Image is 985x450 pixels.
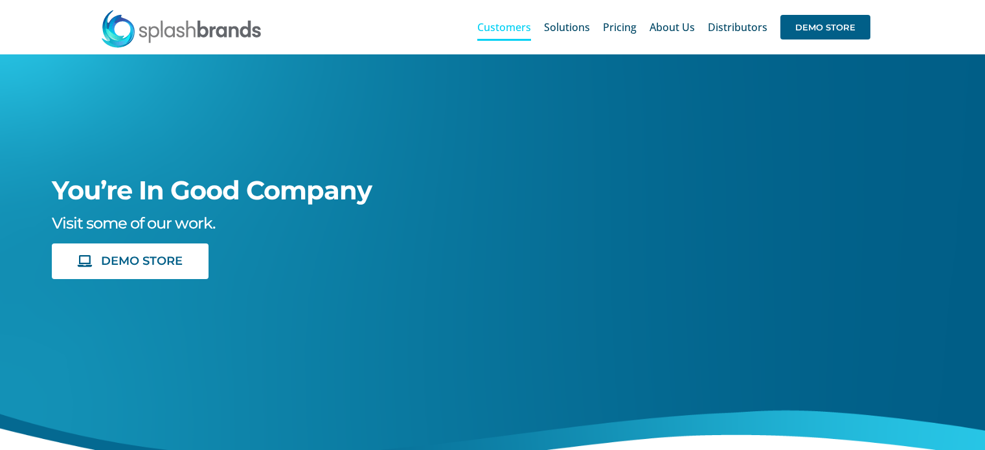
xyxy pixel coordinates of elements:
[477,6,870,48] nav: Main Menu
[780,6,870,48] a: DEMO STORE
[52,214,215,232] span: Visit some of our work.
[708,6,767,48] a: Distributors
[811,290,925,308] img: Revlon
[780,15,870,39] span: DEMO STORE
[544,22,590,32] span: Solutions
[465,293,588,306] img: Livestrong Store
[644,141,751,164] img: Arrow Store
[811,126,925,141] a: enhabit-stacked-white
[603,6,637,48] a: Pricing
[477,6,531,48] a: Customers
[603,22,637,32] span: Pricing
[640,206,754,251] img: Carrier Brand Store
[52,243,209,279] a: DEMO STORE
[650,22,695,32] span: About Us
[811,204,925,252] img: Enhabit Gear Store
[101,254,183,268] span: DEMO STORE
[640,204,754,218] a: carrier-1B
[465,291,588,305] a: livestrong-5E-website
[644,139,751,153] a: arrow-white
[477,22,531,32] span: Customers
[100,9,262,48] img: SplashBrands.com Logo
[811,202,925,216] a: enhabit-stacked-white
[470,127,583,177] img: Piper Pilot Ship
[470,125,583,139] a: piper-White
[52,174,372,206] span: You’re In Good Company
[811,288,925,302] a: revlon-flat-white
[462,202,591,255] img: aviagen-1C
[708,22,767,32] span: Distributors
[640,278,754,293] a: sng-1C
[640,280,754,319] img: Salad And Go Store
[811,128,925,176] img: I Am Second Store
